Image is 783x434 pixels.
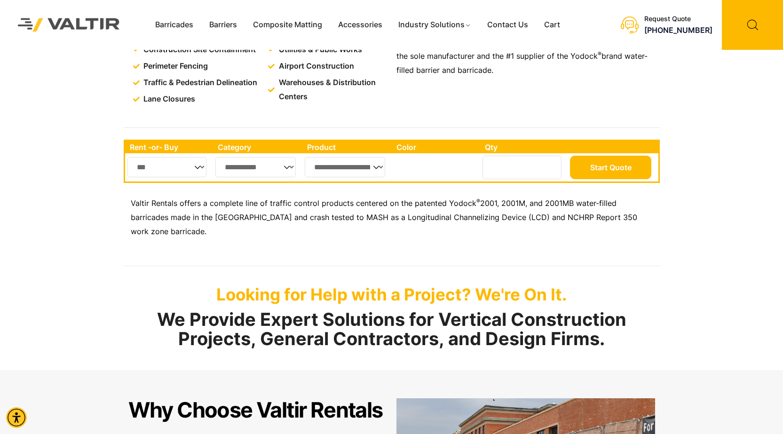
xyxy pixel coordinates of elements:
select: Single select [215,157,296,177]
span: Perimeter Fencing [141,59,208,73]
h2: Why Choose Valtir Rentals [128,398,383,422]
img: Valtir Rentals [7,8,131,43]
th: Rent -or- Buy [125,141,213,153]
a: Industry Solutions [390,18,479,32]
span: Lane Closures [141,92,195,106]
th: Qty [480,141,568,153]
h2: We Provide Expert Solutions for Vertical Construction Projects, General Contractors, and Design F... [124,310,660,349]
input: Number [482,156,562,179]
span: Valtir Rentals offers a complete line of traffic control products centered on the patented Yodock [131,198,476,208]
div: Accessibility Menu [6,407,27,428]
select: Single select [127,157,207,177]
select: Single select [305,157,385,177]
a: call (888) 496-3625 [644,25,712,35]
a: Composite Matting [245,18,330,32]
th: Category [213,141,302,153]
span: Warehouses & Distribution Centers [277,76,389,104]
p: Looking for Help with a Project? We're On It. [124,284,660,304]
sup: ® [598,50,601,57]
div: Request Quote [644,15,712,23]
a: Barriers [201,18,245,32]
span: Utilities & Public Works [277,43,362,57]
span: Construction Site Containment [141,43,256,57]
th: Product [302,141,391,153]
th: Color [392,141,480,153]
sup: ® [476,197,480,205]
button: Start Quote [570,156,651,179]
span: Airport Construction [277,59,354,73]
span: 2001, 2001M, and 2001MB water-filled barricades made in the [GEOGRAPHIC_DATA] and crash tested to... [131,198,637,236]
a: Contact Us [479,18,536,32]
a: Cart [536,18,568,32]
a: Barricades [147,18,201,32]
span: Traffic & Pedestrian Delineation [141,76,257,90]
a: Accessories [330,18,390,32]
